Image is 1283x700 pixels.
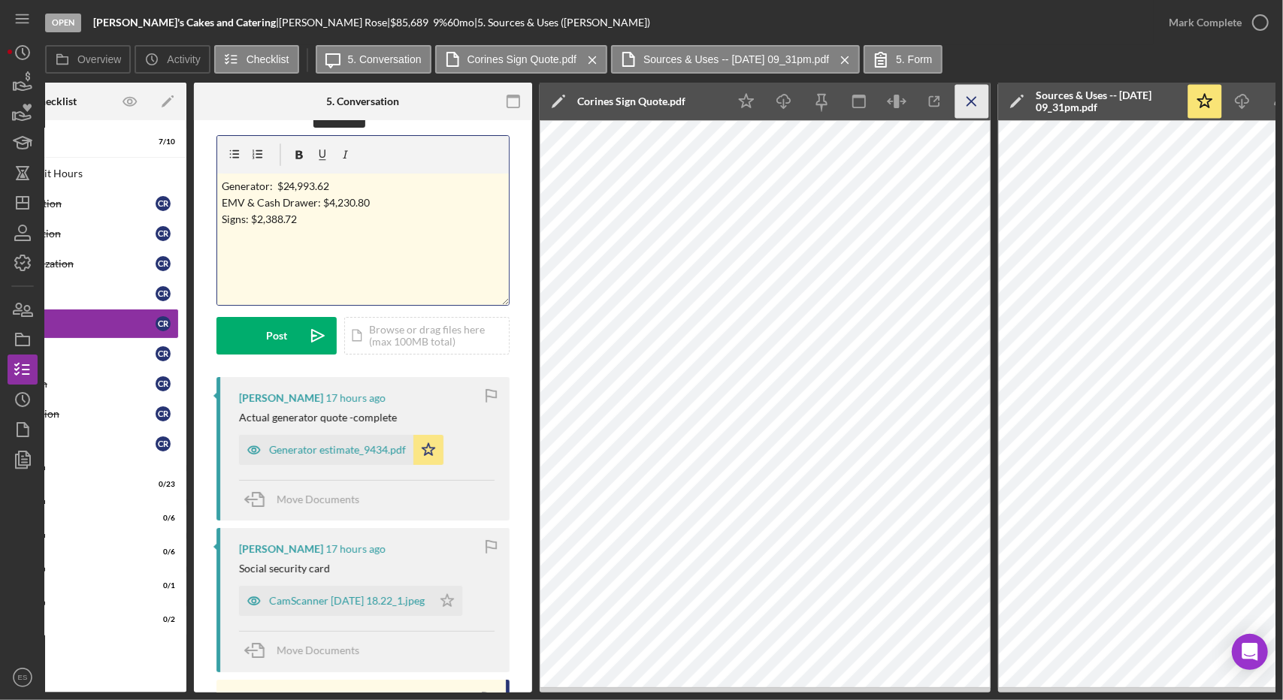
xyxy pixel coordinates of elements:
[269,595,425,607] div: CamScanner [DATE] 18.22_1.jpeg
[148,480,175,489] div: 0 / 23
[148,548,175,557] div: 0 / 6
[239,563,330,575] div: Social security card
[1232,634,1268,670] div: Open Intercom Messenger
[433,17,447,29] div: 9 %
[33,95,77,107] div: Checklist
[325,392,386,404] time: 2025-09-03 22:49
[156,196,171,211] div: C R
[214,45,299,74] button: Checklist
[316,45,431,74] button: 5. Conversation
[156,316,171,331] div: C R
[216,317,337,355] button: Post
[45,14,81,32] div: Open
[435,45,608,74] button: Corines Sign Quote.pdf
[468,53,577,65] label: Corines Sign Quote.pdf
[269,444,406,456] div: Generator estimate_9434.pdf
[148,615,175,624] div: 0 / 2
[1169,8,1242,38] div: Mark Complete
[45,45,131,74] button: Overview
[148,581,175,590] div: 0 / 1
[135,45,210,74] button: Activity
[239,543,323,555] div: [PERSON_NAME]
[167,53,200,65] label: Activity
[390,16,428,29] span: $85,689
[156,286,171,301] div: C R
[577,95,685,107] div: Corines Sign Quote.pdf
[18,674,28,682] text: ES
[266,317,287,355] div: Post
[156,226,171,241] div: C R
[8,662,38,692] button: ES
[325,543,386,555] time: 2025-09-03 22:38
[156,376,171,391] div: C R
[279,17,390,29] div: [PERSON_NAME] Rose |
[327,95,400,107] div: 5. Conversation
[474,17,650,29] div: | 5. Sources & Uses ([PERSON_NAME])
[239,392,323,404] div: [PERSON_NAME]
[93,16,276,29] b: [PERSON_NAME]'s Cakes and Catering
[156,436,171,451] div: C R
[239,435,443,465] button: Generator estimate_9434.pdf
[222,178,505,246] p: Generator: $24,993.62 EMV & Cash Drawer: $4,230.80 Signs: $2,388.72
[239,632,374,669] button: Move Documents
[148,514,175,523] div: 0 / 6
[93,17,279,29] div: |
[277,493,359,505] span: Move Documents
[348,53,422,65] label: 5. Conversation
[239,586,462,616] button: CamScanner [DATE] 18.22_1.jpeg
[896,53,932,65] label: 5. Form
[156,346,171,361] div: C R
[611,45,860,74] button: Sources & Uses -- [DATE] 09_31pm.pdf
[277,644,359,656] span: Move Documents
[156,256,171,271] div: C R
[447,17,474,29] div: 60 mo
[148,137,175,146] div: 7 / 10
[1036,89,1179,113] div: Sources & Uses -- [DATE] 09_31pm.pdf
[864,45,942,74] button: 5. Form
[247,53,289,65] label: Checklist
[77,53,121,65] label: Overview
[239,412,397,424] div: Actual generator quote -complete
[1154,8,1275,38] button: Mark Complete
[156,406,171,421] div: C R
[643,53,829,65] label: Sources & Uses -- [DATE] 09_31pm.pdf
[239,481,374,518] button: Move Documents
